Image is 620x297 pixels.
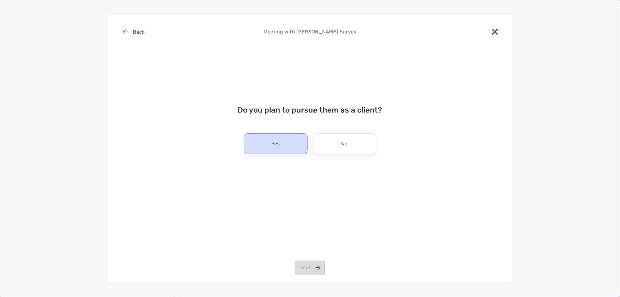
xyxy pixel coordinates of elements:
p: No [341,139,348,149]
button: Back [118,25,150,39]
img: close modal [492,29,498,35]
p: Yes [272,139,280,149]
img: button icon [123,29,128,34]
h4: Meeting with [PERSON_NAME] Survey [118,29,502,35]
h4: Do you plan to pursue them as a client? [118,106,502,114]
